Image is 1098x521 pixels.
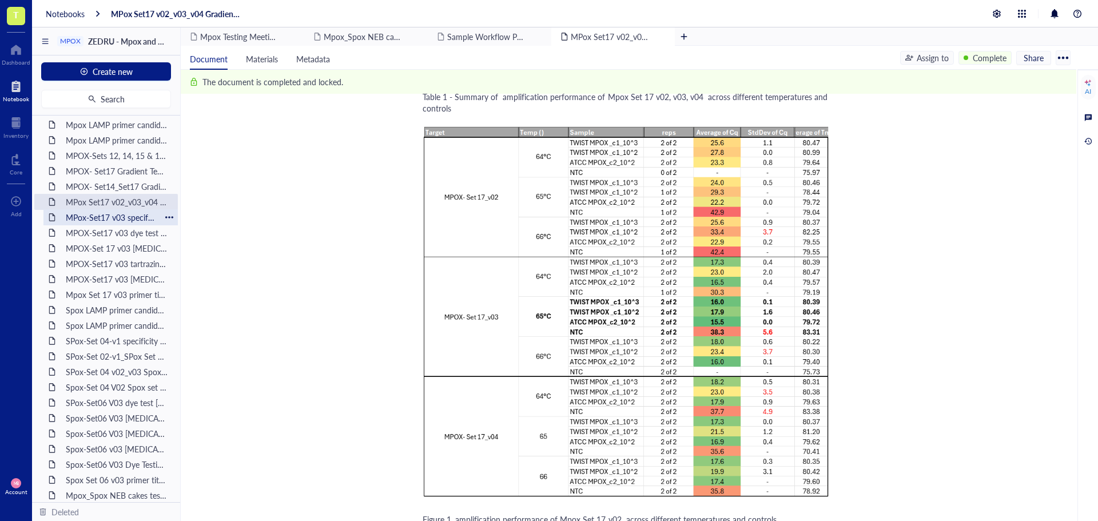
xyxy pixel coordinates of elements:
div: Spox LAMP primer candidate test 2 [DATE] [61,317,173,333]
div: Mpox LAMP primer candidate test 4 [DATE] [61,132,173,148]
div: Deleted [51,506,79,518]
div: Spox-Set06 V03 [MEDICAL_DATA] test 2 [DATE] [61,425,173,442]
a: MPox Set17 v02_v03_v04 Gradient Temp [DATE] [111,9,240,19]
a: Core [10,150,22,176]
button: Search [41,90,171,108]
span: MB [13,481,18,486]
div: Complete [973,51,1006,64]
span: T [13,7,19,22]
div: Add [11,210,22,217]
div: Account [5,488,27,495]
div: Mpox_Spox NEB cakes test [DATE] [61,487,173,503]
div: The document is completed and locked. [202,75,343,88]
div: Mpox Set 17 v03 primer titration [DATE] [61,287,173,303]
div: MPOX-Set17 v03 dye test [DATE] [61,225,173,241]
span: ZEDRU - Mpox and Swinepox [88,35,193,47]
div: MPox Set17 v02_v03_v04 Gradient Temp [DATE] [61,194,173,210]
div: Mpox LAMP primer candidate test 3 [DATE] [61,117,173,133]
div: SPox-Set06 V03 dye test [DATE] [61,395,173,411]
span: Metadata [296,53,330,65]
a: Notebooks [46,9,85,19]
div: SPox-Set 02-v1_SPox Set 06-v1 specificity [DATE] [61,348,173,364]
div: MPOX-Sets 12, 14, 15 & 17 V01 specificity test [DATE] [61,148,173,164]
div: MPOX-Set 17 v03 [MEDICAL_DATA] test [DATE] [61,240,173,256]
div: MPOX- Set14_Set17 Gradient Temp [DATE] [61,178,173,194]
span: Materials [246,53,278,65]
div: SPox-Set 04-v1 specificity test [DATE] [61,333,173,349]
span: Search [101,94,125,104]
div: Assign to [917,51,949,64]
span: Create new [93,67,133,76]
div: Spox-Set 04 V02 Spox set 06 V03 specificity test [DATE] [61,379,173,395]
div: Dashboard [2,59,30,66]
span: Document [190,53,228,65]
div: MPOX-Set17 v03 tartrazine test [DATE] [61,256,173,272]
div: Inventory [3,132,29,139]
div: AI [1085,87,1091,96]
div: SPox-Set 04 v02_v03 Spox Set06 V02_v03 gradient T test [DATE] [61,364,173,380]
div: Spox-Set06 V03 [MEDICAL_DATA] test [DATE] [61,410,173,426]
div: Notebook [3,96,29,102]
div: Core [10,169,22,176]
div: Spox-Set06 V03 Dye Testing ([PERSON_NAME] Blue Testing) [DATE] [61,456,173,472]
div: Spox-Set06 v03 [MEDICAL_DATA] test 3 [DATE] [61,441,173,457]
a: Dashboard [2,41,30,66]
div: MPOX- Set17 Gradient Temp [DATE] [61,163,173,179]
div: MPox-Set17 v03 specificity test [DATE] [61,209,161,225]
div: Spox Set 06 v03 primer titration [DATE] [61,472,173,488]
a: Notebook [3,77,29,102]
img: genemod-experiment-image [423,125,830,498]
div: MPOX-Set17 v03 [MEDICAL_DATA] test 2 [DATE] [61,271,173,287]
div: MPOX [60,37,81,45]
span: Share [1024,53,1044,63]
span: Table 1 - Summary of amplification performance of Mpox Set 17 v02, v03, v04 across different temp... [423,91,830,114]
div: Spox LAMP primer candidate test 1 [DATE] [61,302,173,318]
button: Share [1016,51,1051,65]
button: Create new [41,62,171,81]
a: Inventory [3,114,29,139]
